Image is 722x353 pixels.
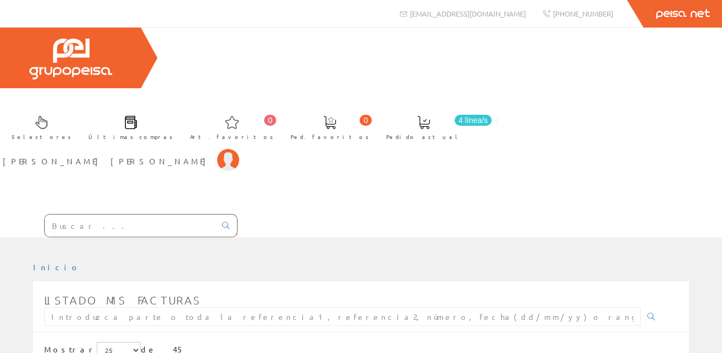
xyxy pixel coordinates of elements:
span: 0 [360,115,372,126]
span: 0 [264,115,276,126]
input: Introduzca parte o toda la referencia1, referencia2, número, fecha(dd/mm/yy) o rango de fechas(dd... [44,307,641,326]
span: [PERSON_NAME] [PERSON_NAME] [3,156,212,167]
span: Selectores [12,131,71,142]
span: Ped. favoritos [291,131,369,142]
span: [PHONE_NUMBER] [553,9,613,18]
a: Inicio [33,262,80,272]
span: [EMAIL_ADDRESS][DOMAIN_NAME] [410,9,526,18]
span: Art. favoritos [190,131,273,142]
a: [PERSON_NAME] [PERSON_NAME] [3,147,239,157]
img: Grupo Peisa [29,39,112,79]
a: Selectores [1,106,77,147]
span: Pedido actual [386,131,461,142]
span: Últimas compras [88,131,173,142]
a: 4 línea/s Pedido actual [375,106,494,147]
a: Últimas compras [77,106,178,147]
span: 4 línea/s [455,115,492,126]
span: Listado mis facturas [44,293,201,307]
input: Buscar ... [45,215,215,237]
